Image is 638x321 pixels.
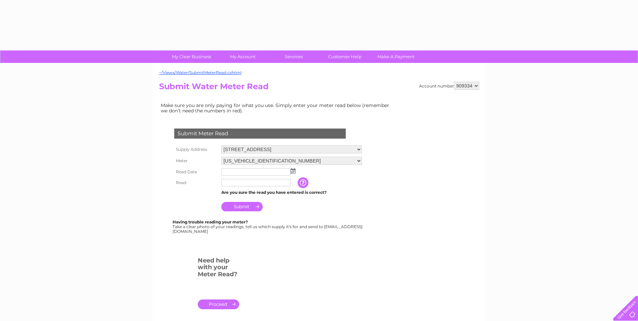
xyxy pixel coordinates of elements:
[291,168,296,174] img: ...
[419,82,479,90] div: Account number
[164,50,219,63] a: My Clear Business
[266,50,322,63] a: Services
[174,129,346,139] div: Submit Meter Read
[220,188,364,197] td: Are you sure the read you have entered is correct?
[173,155,220,167] th: Meter
[215,50,270,63] a: My Account
[159,70,241,75] a: ~/Views/Water/SubmitMeterRead.cshtml
[198,256,239,281] h3: Need help with your Meter Read?
[173,219,248,224] b: Having trouble reading your meter?
[173,220,364,234] div: Take a clear photo of your readings, tell us which supply it's for and send to [EMAIL_ADDRESS][DO...
[198,299,239,309] a: .
[221,202,263,211] input: Submit
[173,167,220,177] th: Read Date
[173,177,220,188] th: Read
[317,50,373,63] a: Customer Help
[159,101,395,115] td: Make sure you are only paying for what you use. Simply enter your meter read below (remember we d...
[368,50,424,63] a: Make A Payment
[298,177,310,188] input: Information
[159,82,479,95] h2: Submit Water Meter Read
[173,144,220,155] th: Supply Address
